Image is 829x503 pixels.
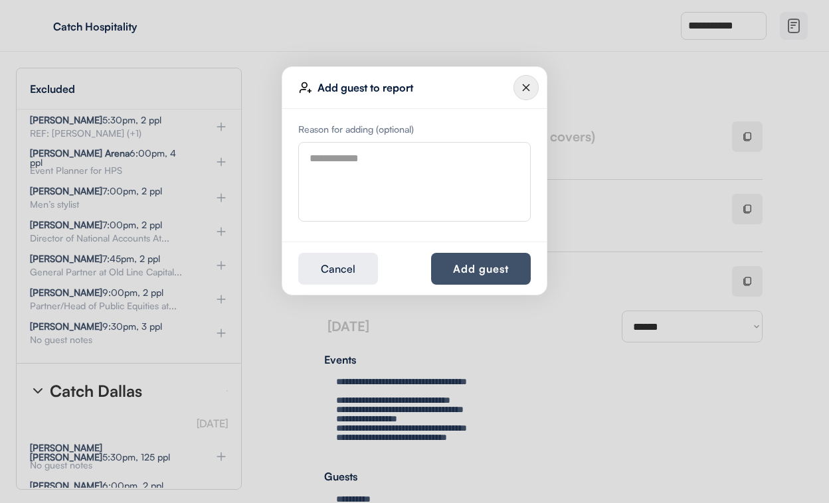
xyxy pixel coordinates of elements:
img: Group%2010124643.svg [513,75,539,100]
div: Add guest to report [318,82,513,93]
button: Add guest [431,253,531,285]
img: user-plus-01.svg [299,81,312,94]
button: Cancel [298,253,378,285]
div: Reason for adding (optional) [298,125,531,134]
